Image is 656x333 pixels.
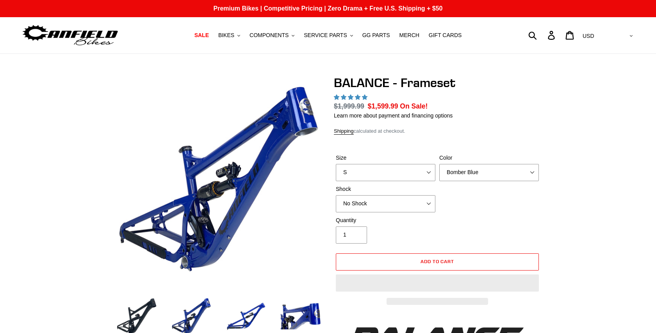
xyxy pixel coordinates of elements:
[425,30,466,41] a: GIFT CARDS
[334,94,369,100] span: 5.00 stars
[334,75,541,90] h1: BALANCE - Frameset
[358,30,394,41] a: GG PARTS
[533,27,553,44] input: Search
[304,32,347,39] span: SERVICE PARTS
[429,32,462,39] span: GIFT CARDS
[368,102,398,110] span: $1,599.99
[421,258,455,264] span: Add to cart
[396,30,423,41] a: MERCH
[218,32,234,39] span: BIKES
[334,102,364,110] s: $1,999.99
[400,101,428,111] span: On Sale!
[117,77,321,281] img: BALANCE - Frameset
[246,30,298,41] button: COMPONENTS
[362,32,390,39] span: GG PARTS
[300,30,357,41] button: SERVICE PARTS
[399,32,419,39] span: MERCH
[214,30,244,41] button: BIKES
[250,32,289,39] span: COMPONENTS
[334,127,541,135] div: calculated at checkout.
[439,154,539,162] label: Color
[334,112,453,119] a: Learn more about payment and financing options
[336,253,539,271] button: Add to cart
[336,154,435,162] label: Size
[336,216,435,224] label: Quantity
[191,30,213,41] a: SALE
[336,185,435,193] label: Shock
[194,32,209,39] span: SALE
[21,23,119,48] img: Canfield Bikes
[334,128,354,135] a: Shipping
